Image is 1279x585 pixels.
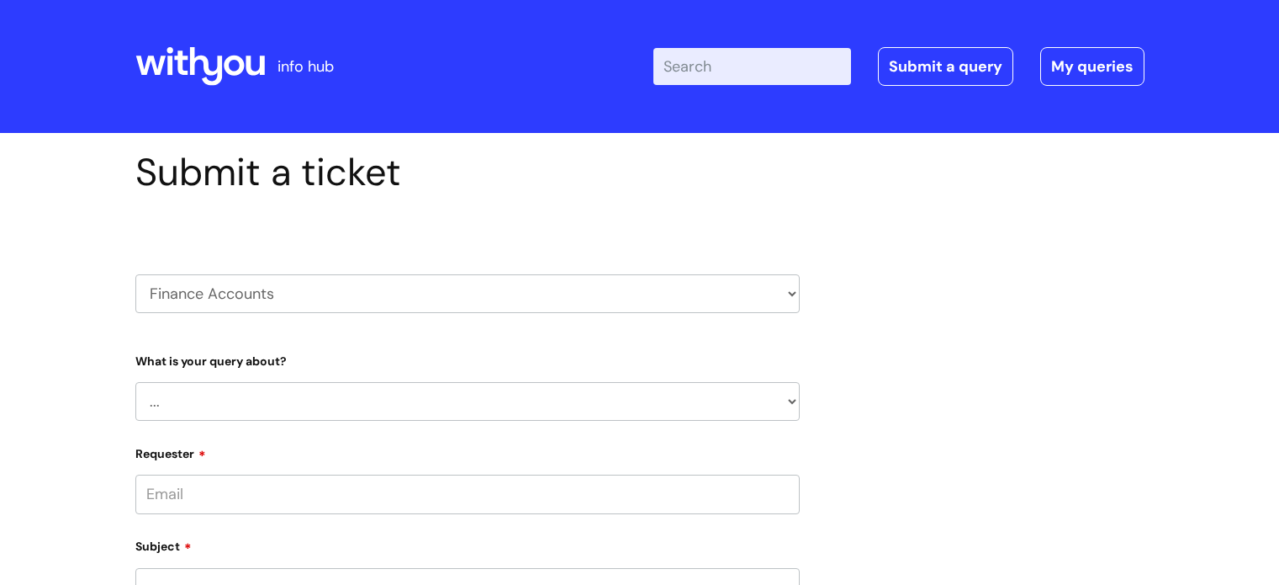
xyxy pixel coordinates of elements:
[878,47,1013,86] a: Submit a query
[135,534,800,554] label: Subject
[1040,47,1144,86] a: My queries
[135,351,800,369] label: What is your query about?
[135,441,800,461] label: Requester
[277,53,334,80] p: info hub
[653,48,851,85] input: Search
[135,475,800,513] input: Email
[135,150,800,195] h1: Submit a ticket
